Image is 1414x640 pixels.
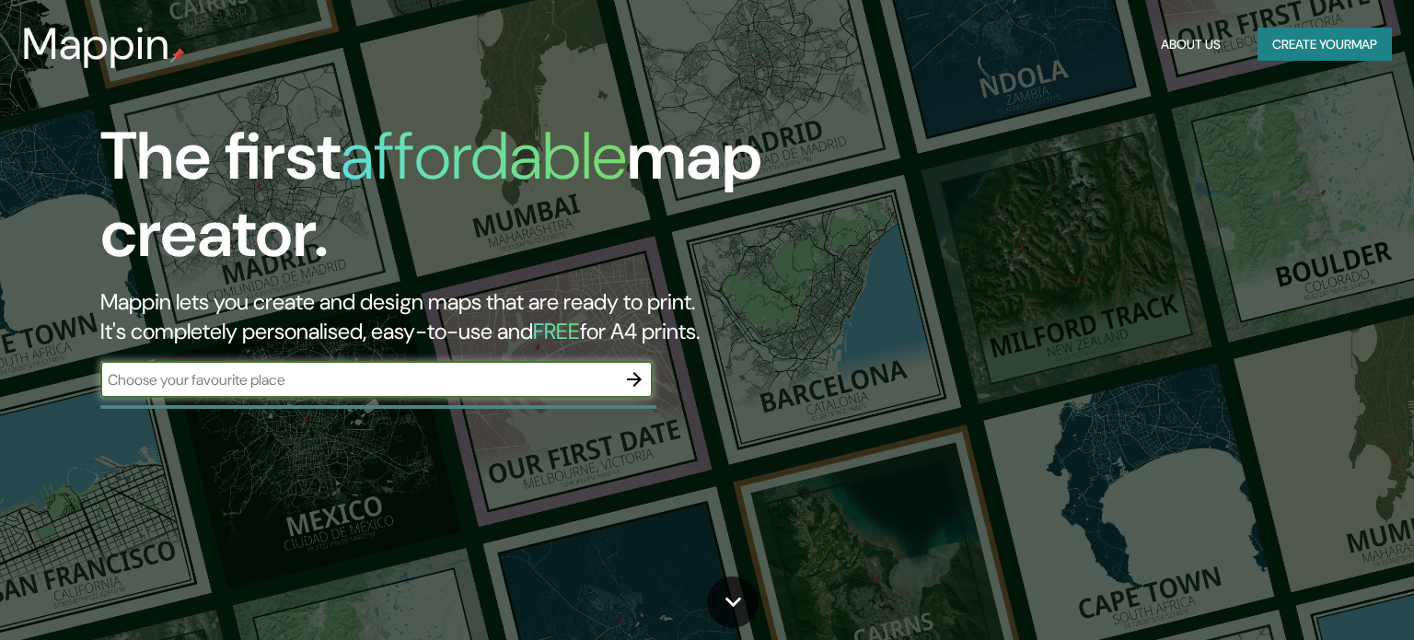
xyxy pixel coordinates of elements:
input: Choose your favourite place [100,369,616,390]
button: About Us [1153,28,1228,62]
h2: Mappin lets you create and design maps that are ready to print. It's completely personalised, eas... [100,287,807,346]
h5: FREE [533,317,580,345]
button: Create yourmap [1258,28,1392,62]
h1: The first map creator. [100,118,807,287]
h3: Mappin [22,18,170,70]
img: mappin-pin [170,48,185,63]
h1: affordable [341,113,627,199]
